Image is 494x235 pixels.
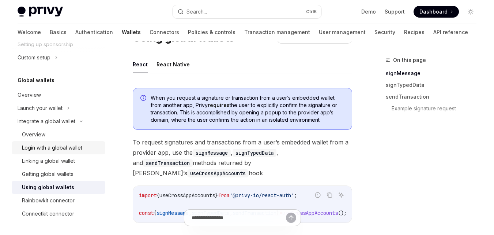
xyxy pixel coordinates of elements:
[12,194,105,207] a: Rainbowkit connector
[22,196,75,205] div: Rainbowkit connector
[151,94,344,124] span: When you request a signature or transaction from a user’s embedded wallet from another app, Privy...
[12,128,105,141] a: Overview
[173,5,322,18] button: Search...CtrlK
[150,23,179,41] a: Connectors
[50,23,67,41] a: Basics
[386,67,482,79] a: signMessage
[22,170,73,179] div: Getting global wallets
[208,102,230,108] strong: requires
[12,207,105,220] a: Connectkit connector
[140,95,148,102] svg: Info
[218,192,230,199] span: from
[12,168,105,181] a: Getting global wallets
[18,23,41,41] a: Welcome
[159,192,215,199] span: useCrossAppAccounts
[157,192,159,199] span: {
[325,190,334,200] button: Copy the contents from the code block
[133,137,352,178] span: To request signatures and transactions from a user’s embedded wallet from a provider app, use the...
[12,154,105,168] a: Linking a global wallet
[374,23,395,41] a: Security
[465,6,476,18] button: Toggle dark mode
[385,8,405,15] a: Support
[12,141,105,154] a: Login with a global wallet
[12,88,105,102] a: Overview
[18,117,75,126] div: Integrate a global wallet
[419,8,448,15] span: Dashboard
[18,7,63,17] img: light logo
[193,149,231,157] code: signMessage
[433,23,468,41] a: API reference
[393,56,426,65] span: On this page
[122,23,141,41] a: Wallets
[187,169,249,177] code: useCrossAppAccounts
[22,183,74,192] div: Using global wallets
[404,23,425,41] a: Recipes
[22,209,74,218] div: Connectkit connector
[244,23,310,41] a: Transaction management
[319,23,366,41] a: User management
[139,192,157,199] span: import
[361,8,376,15] a: Demo
[133,56,148,73] button: React
[294,192,297,199] span: ;
[392,103,482,114] a: Example signature request
[143,159,193,167] code: sendTransaction
[313,190,323,200] button: Report incorrect code
[386,79,482,91] a: signTypedData
[188,23,235,41] a: Policies & controls
[306,9,317,15] span: Ctrl K
[414,6,459,18] a: Dashboard
[215,192,218,199] span: }
[336,190,346,200] button: Ask AI
[22,157,75,165] div: Linking a global wallet
[18,76,54,85] h5: Global wallets
[22,130,45,139] div: Overview
[12,181,105,194] a: Using global wallets
[157,56,190,73] button: React Native
[233,149,276,157] code: signTypedData
[18,104,63,113] div: Launch your wallet
[18,53,50,62] div: Custom setup
[186,7,207,16] div: Search...
[18,91,41,99] div: Overview
[22,143,82,152] div: Login with a global wallet
[75,23,113,41] a: Authentication
[386,91,482,103] a: sendTransaction
[286,213,296,223] button: Send message
[230,192,294,199] span: '@privy-io/react-auth'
